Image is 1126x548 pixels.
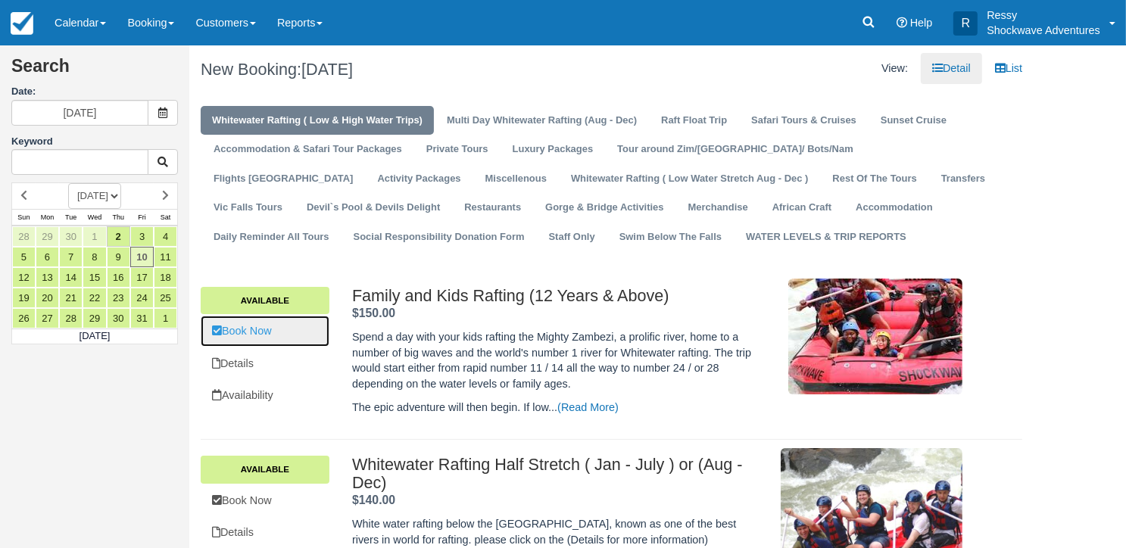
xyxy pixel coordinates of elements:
p: Ressy [987,8,1100,23]
a: Vic Falls Tours [202,193,294,223]
a: 10 [130,247,154,267]
h2: Whitewater Rafting Half Stretch ( Jan - July ) or (Aug - Dec) [352,456,760,492]
a: Safari Tours & Cruises [740,106,868,135]
a: Gorge & Bridge Activities [534,193,675,223]
a: 1 [83,226,106,247]
h2: Search [11,57,178,85]
a: 27 [36,308,59,328]
a: 29 [36,226,59,247]
a: 3 [130,226,154,247]
a: 17 [130,267,154,288]
a: 19 [12,288,36,308]
img: M121-2 [788,279,962,394]
a: Devil`s Pool & Devils Delight [295,193,451,223]
a: 24 [130,288,154,308]
a: Social Responsibility Donation Form [342,223,536,252]
label: Keyword [11,135,53,147]
a: 28 [12,226,36,247]
th: Mon [36,209,59,226]
a: Accommodation [844,193,944,223]
a: 5 [12,247,36,267]
a: 14 [59,267,83,288]
a: 31 [130,308,154,328]
h1: New Booking: [201,61,600,79]
p: Shockwave Adventures [987,23,1100,38]
a: Miscellenous [474,164,558,194]
i: Help [897,17,907,28]
th: Wed [83,209,106,226]
span: Help [910,17,933,29]
a: Private Tours [415,135,500,164]
a: 30 [59,226,83,247]
a: Tour around Zim/[GEOGRAPHIC_DATA]/ Bots/Nam [606,135,865,164]
strong: Price: $140 [352,494,395,506]
a: Transfers [930,164,997,194]
a: 11 [154,247,177,267]
li: View: [870,53,919,84]
a: List [984,53,1034,84]
a: 25 [154,288,177,308]
a: 2 [107,226,130,247]
a: 4 [154,226,177,247]
a: 30 [107,308,130,328]
span: $140.00 [352,494,395,506]
a: Flights [GEOGRAPHIC_DATA] [202,164,364,194]
a: Activity Packages [366,164,472,194]
th: Tue [59,209,83,226]
a: Book Now [201,485,329,516]
a: 28 [59,308,83,328]
th: Sun [12,209,36,226]
a: Available [201,287,329,314]
a: Merchandise [677,193,760,223]
a: Sunset Cruise [869,106,958,135]
label: Date: [11,85,178,99]
a: Availability [201,380,329,411]
a: 29 [83,308,106,328]
a: 23 [107,288,130,308]
a: Multi Day Whitewater Rafting (Aug - Dec) [435,106,648,135]
a: Details [201,517,329,548]
th: Fri [130,209,154,226]
p: Spend a day with your kids rafting the Mighty Zambezi, a prolific river, home to a number of big ... [352,329,760,391]
a: 12 [12,267,36,288]
a: Staff Only [538,223,607,252]
a: WATER LEVELS & TRIP REPORTS [735,223,918,252]
a: Rest Of The Tours [822,164,928,194]
a: 20 [36,288,59,308]
p: The epic adventure will then begin. If low... [352,400,760,416]
a: Book Now [201,316,329,347]
a: 15 [83,267,106,288]
button: Keyword Search [148,149,178,175]
a: Swim Below The Falls [608,223,733,252]
a: African Craft [761,193,843,223]
td: [DATE] [12,328,178,344]
a: Available [201,456,329,483]
a: (Read More) [557,401,619,413]
a: 22 [83,288,106,308]
span: $150.00 [352,307,395,319]
a: 21 [59,288,83,308]
a: 1 [154,308,177,328]
a: 13 [36,267,59,288]
a: Whitewater Rafting ( Low & High Water Trips) [201,106,434,135]
a: Luxury Packages [501,135,605,164]
a: Accommodation & Safari Tour Packages [202,135,413,164]
a: 7 [59,247,83,267]
th: Thu [107,209,130,226]
a: 9 [107,247,130,267]
a: Details [201,348,329,379]
a: Raft Float Trip [650,106,738,135]
a: 6 [36,247,59,267]
span: [DATE] [301,60,353,79]
a: Whitewater Rafting ( Low Water Stretch Aug - Dec ) [560,164,820,194]
a: 26 [12,308,36,328]
p: White water rafting below the [GEOGRAPHIC_DATA], known as one of the best rivers in world for raf... [352,516,760,547]
a: 16 [107,267,130,288]
a: Daily Reminder All Tours [202,223,341,252]
a: 8 [83,247,106,267]
a: Detail [921,53,982,84]
div: R [953,11,978,36]
strong: Price: $150 [352,307,395,319]
a: Restaurants [453,193,532,223]
th: Sat [154,209,177,226]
